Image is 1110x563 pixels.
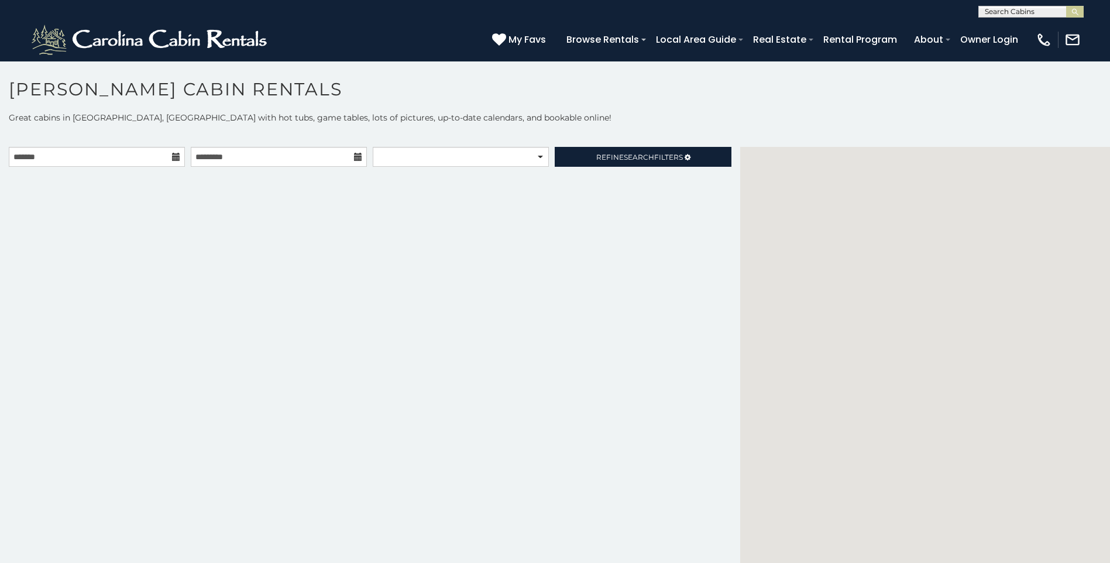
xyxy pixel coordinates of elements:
[29,22,272,57] img: White-1-2.png
[954,29,1024,50] a: Owner Login
[1064,32,1081,48] img: mail-regular-white.png
[492,32,549,47] a: My Favs
[508,32,546,47] span: My Favs
[555,147,731,167] a: RefineSearchFilters
[817,29,903,50] a: Rental Program
[908,29,949,50] a: About
[747,29,812,50] a: Real Estate
[1036,32,1052,48] img: phone-regular-white.png
[650,29,742,50] a: Local Area Guide
[596,153,683,162] span: Refine Filters
[624,153,654,162] span: Search
[561,29,645,50] a: Browse Rentals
